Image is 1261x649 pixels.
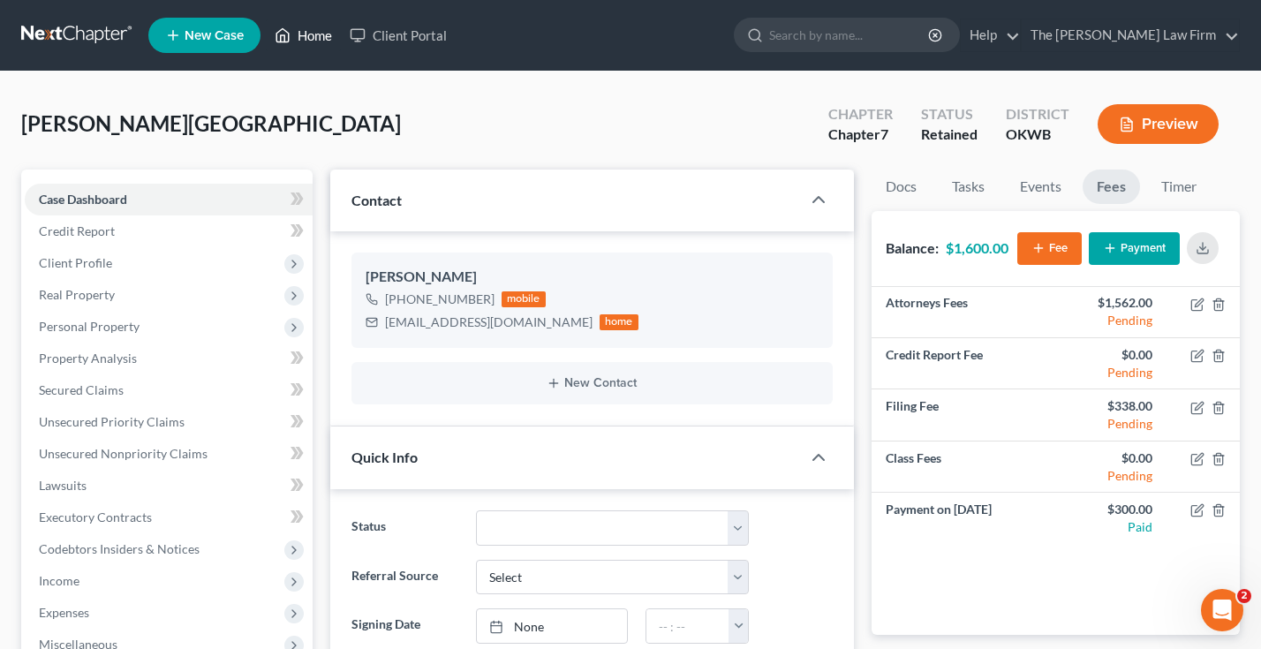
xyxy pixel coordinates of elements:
[921,104,978,125] div: Status
[25,470,313,502] a: Lawsuits
[1069,364,1152,381] div: Pending
[600,314,638,330] div: home
[39,255,112,270] span: Client Profile
[39,446,208,461] span: Unsecured Nonpriority Claims
[880,125,888,142] span: 7
[39,223,115,238] span: Credit Report
[25,215,313,247] a: Credit Report
[769,19,931,51] input: Search by name...
[828,125,893,145] div: Chapter
[872,287,1056,338] td: Attorneys Fees
[1083,170,1140,204] a: Fees
[385,291,495,308] div: [PHONE_NUMBER]
[343,608,467,644] label: Signing Date
[366,267,819,288] div: [PERSON_NAME]
[961,19,1020,51] a: Help
[21,110,401,136] span: [PERSON_NAME][GEOGRAPHIC_DATA]
[1147,170,1211,204] a: Timer
[25,406,313,438] a: Unsecured Priority Claims
[25,343,313,374] a: Property Analysis
[1017,232,1082,265] button: Fee
[828,104,893,125] div: Chapter
[872,338,1056,389] td: Credit Report Fee
[266,19,341,51] a: Home
[39,509,152,524] span: Executory Contracts
[25,374,313,406] a: Secured Claims
[1089,232,1180,265] button: Payment
[1006,170,1076,204] a: Events
[1006,104,1069,125] div: District
[39,478,87,493] span: Lawsuits
[351,192,402,208] span: Contact
[351,449,418,465] span: Quick Info
[477,609,627,643] a: None
[921,125,978,145] div: Retained
[39,319,140,334] span: Personal Property
[872,493,1056,543] td: Payment on [DATE]
[1201,589,1243,631] iframe: Intercom live chat
[343,560,467,595] label: Referral Source
[25,438,313,470] a: Unsecured Nonpriority Claims
[39,351,137,366] span: Property Analysis
[1237,589,1251,603] span: 2
[25,184,313,215] a: Case Dashboard
[1069,501,1152,518] div: $300.00
[39,414,185,429] span: Unsecured Priority Claims
[39,382,124,397] span: Secured Claims
[1098,104,1219,144] button: Preview
[343,510,467,546] label: Status
[1069,397,1152,415] div: $338.00
[1069,294,1152,312] div: $1,562.00
[1069,518,1152,536] div: Paid
[872,170,931,204] a: Docs
[502,291,546,307] div: mobile
[185,29,244,42] span: New Case
[341,19,456,51] a: Client Portal
[886,239,939,256] strong: Balance:
[938,170,999,204] a: Tasks
[39,287,115,302] span: Real Property
[1022,19,1239,51] a: The [PERSON_NAME] Law Firm
[872,389,1056,441] td: Filing Fee
[1069,346,1152,364] div: $0.00
[1006,125,1069,145] div: OKWB
[39,573,79,588] span: Income
[366,376,819,390] button: New Contact
[872,441,1056,492] td: Class Fees
[1069,467,1152,485] div: Pending
[1069,449,1152,467] div: $0.00
[1069,312,1152,329] div: Pending
[646,609,729,643] input: -- : --
[946,239,1008,256] strong: $1,600.00
[39,605,89,620] span: Expenses
[39,541,200,556] span: Codebtors Insiders & Notices
[39,192,127,207] span: Case Dashboard
[385,313,593,331] div: [EMAIL_ADDRESS][DOMAIN_NAME]
[1069,415,1152,433] div: Pending
[25,502,313,533] a: Executory Contracts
